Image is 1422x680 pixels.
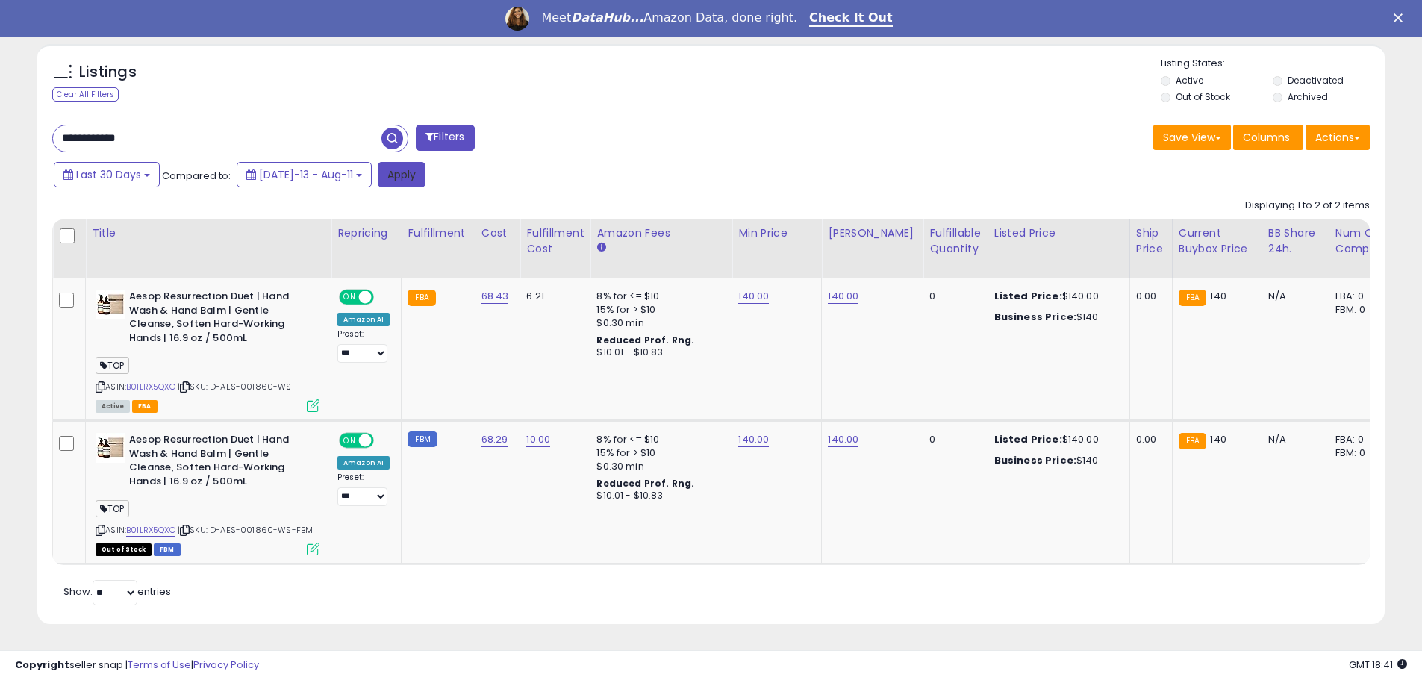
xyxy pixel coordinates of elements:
div: Fulfillment Cost [526,225,584,257]
span: 140 [1210,289,1226,303]
div: $140 [994,454,1118,467]
div: Amazon Fees [596,225,726,241]
div: Meet Amazon Data, done right. [541,10,797,25]
span: FBA [132,400,158,413]
div: $140.00 [994,290,1118,303]
a: Check It Out [809,10,893,27]
button: Filters [416,125,474,151]
div: Preset: [337,472,390,506]
div: Amazon AI [337,313,390,326]
span: ON [340,434,359,447]
div: $140 [994,311,1118,324]
button: Columns [1233,125,1303,150]
div: FBM: 0 [1335,303,1385,316]
span: 140 [1210,432,1226,446]
strong: Copyright [15,658,69,672]
span: Show: entries [63,584,171,599]
div: $10.01 - $10.83 [596,346,720,359]
b: Business Price: [994,310,1076,324]
a: B01LRX5QXO [126,524,175,537]
b: Aesop Resurrection Duet | Hand Wash & Hand Balm | Gentle Cleanse, Soften Hard-Working Hands | 16.... [129,433,311,492]
div: 0 [929,290,976,303]
b: Reduced Prof. Rng. [596,334,694,346]
span: OFF [372,291,396,304]
small: FBA [1179,290,1206,306]
div: 0 [929,433,976,446]
i: DataHub... [571,10,643,25]
img: Profile image for Georgie [505,7,529,31]
div: 0.00 [1136,433,1161,446]
span: FBM [154,543,181,556]
div: $140.00 [994,433,1118,446]
label: Archived [1288,90,1328,103]
div: [PERSON_NAME] [828,225,917,241]
label: Deactivated [1288,74,1344,87]
span: TOP [96,500,129,517]
div: 0.00 [1136,290,1161,303]
div: Fulfillable Quantity [929,225,981,257]
b: Listed Price: [994,289,1062,303]
div: FBA: 0 [1335,290,1385,303]
div: Displaying 1 to 2 of 2 items [1245,199,1370,213]
label: Out of Stock [1176,90,1230,103]
div: BB Share 24h. [1268,225,1323,257]
a: 140.00 [738,432,769,447]
a: 68.43 [481,289,509,304]
span: Last 30 Days [76,167,141,182]
small: Amazon Fees. [596,241,605,255]
span: [DATE]-13 - Aug-11 [259,167,353,182]
a: B01LRX5QXO [126,381,175,393]
span: Columns [1243,130,1290,145]
div: 8% for <= $10 [596,433,720,446]
div: Cost [481,225,514,241]
b: Business Price: [994,453,1076,467]
a: 140.00 [828,289,858,304]
div: $0.30 min [596,460,720,473]
div: ASIN: [96,290,319,411]
div: Ship Price [1136,225,1166,257]
span: | SKU: D-AES-001860-WS-FBM [178,524,313,536]
div: $0.30 min [596,316,720,330]
button: Save View [1153,125,1231,150]
a: Privacy Policy [193,658,259,672]
div: 15% for > $10 [596,303,720,316]
a: 140.00 [828,432,858,447]
div: FBA: 0 [1335,433,1385,446]
h5: Listings [79,62,137,83]
div: 6.21 [526,290,579,303]
button: Last 30 Days [54,162,160,187]
a: Terms of Use [128,658,191,672]
button: Actions [1306,125,1370,150]
div: Current Buybox Price [1179,225,1256,257]
div: ASIN: [96,433,319,554]
div: Listed Price [994,225,1123,241]
span: TOP [96,357,129,374]
small: FBA [408,290,435,306]
b: Listed Price: [994,432,1062,446]
div: Fulfillment [408,225,468,241]
div: Close [1394,13,1409,22]
b: Reduced Prof. Rng. [596,477,694,490]
div: 15% for > $10 [596,446,720,460]
button: Apply [378,162,425,187]
small: FBM [408,431,437,447]
div: Preset: [337,329,390,363]
img: 418pEbWRoVL._SL40_.jpg [96,433,125,463]
div: seller snap | | [15,658,259,673]
div: N/A [1268,433,1317,446]
a: 10.00 [526,432,550,447]
div: Clear All Filters [52,87,119,102]
b: Aesop Resurrection Duet | Hand Wash & Hand Balm | Gentle Cleanse, Soften Hard-Working Hands | 16.... [129,290,311,349]
a: 68.29 [481,432,508,447]
button: [DATE]-13 - Aug-11 [237,162,372,187]
div: FBM: 0 [1335,446,1385,460]
span: OFF [372,434,396,447]
span: 2025-09-11 18:41 GMT [1349,658,1407,672]
div: Min Price [738,225,815,241]
img: 418pEbWRoVL._SL40_.jpg [96,290,125,319]
div: $10.01 - $10.83 [596,490,720,502]
span: ON [340,291,359,304]
div: N/A [1268,290,1317,303]
span: | SKU: D-AES-001860-WS [178,381,292,393]
a: 140.00 [738,289,769,304]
